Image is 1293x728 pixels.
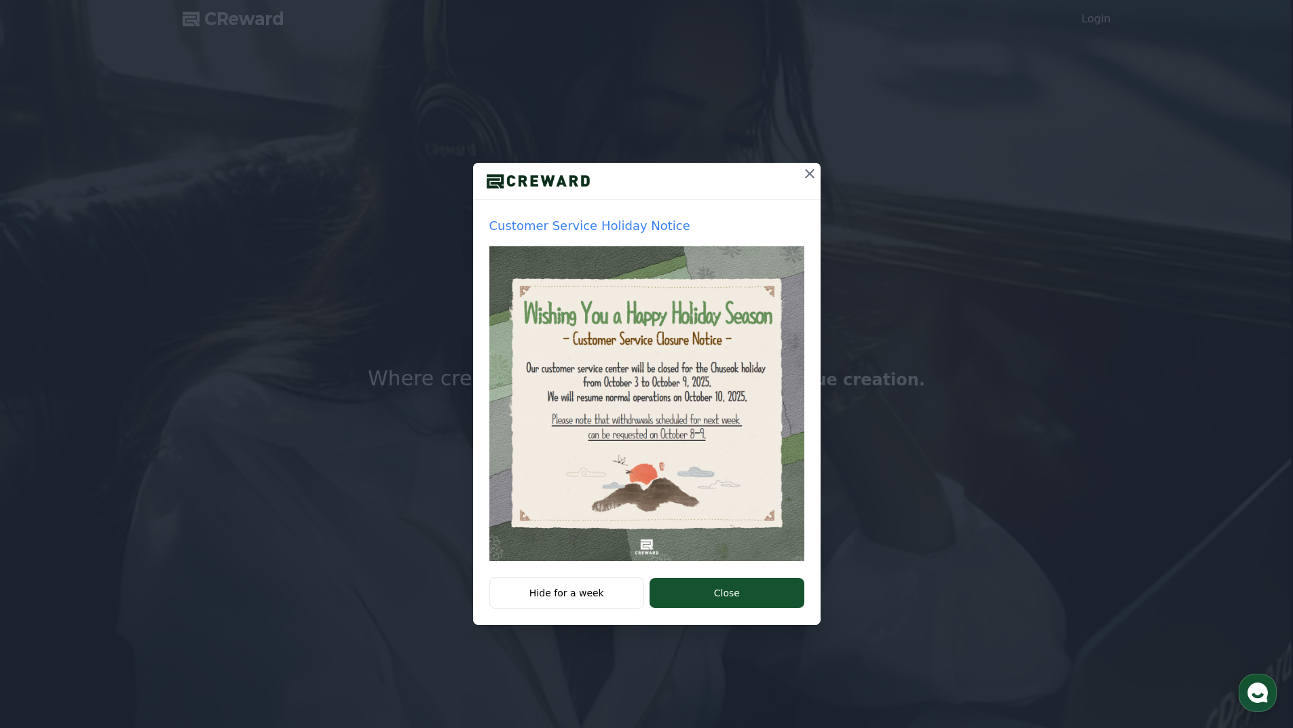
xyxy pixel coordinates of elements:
a: Customer Service Holiday Notice [489,216,804,561]
p: Customer Service Holiday Notice [489,216,804,235]
img: logo [473,171,603,191]
img: popup thumbnail [489,246,804,561]
button: Close [650,578,804,608]
button: Hide for a week [489,577,645,609]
